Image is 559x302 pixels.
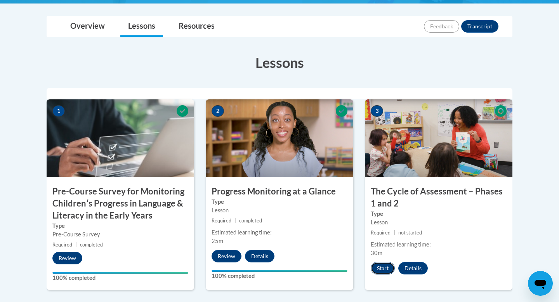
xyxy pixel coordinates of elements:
div: Lesson [212,206,347,215]
div: Estimated learning time: [212,228,347,237]
span: not started [398,230,422,236]
label: 100% completed [52,274,188,282]
button: Feedback [424,20,459,33]
div: Lesson [371,218,507,227]
span: Required [52,242,72,248]
span: | [75,242,77,248]
span: | [234,218,236,224]
button: Review [212,250,241,262]
h3: The Cycle of Assessment – Phases 1 and 2 [365,186,512,210]
span: Required [371,230,391,236]
a: Lessons [120,16,163,37]
button: Start [371,262,395,274]
h3: Pre-Course Survey for Monitoring Childrenʹs Progress in Language & Literacy in the Early Years [47,186,194,221]
span: | [394,230,395,236]
img: Course Image [365,99,512,177]
label: Type [371,210,507,218]
label: 100% completed [212,272,347,280]
img: Course Image [47,99,194,177]
label: Type [52,222,188,230]
span: completed [239,218,262,224]
div: Pre-Course Survey [52,230,188,239]
div: Estimated learning time: [371,240,507,249]
a: Overview [62,16,113,37]
span: 30m [371,250,382,256]
div: Your progress [212,270,347,272]
span: 3 [371,105,383,117]
a: Resources [171,16,222,37]
h3: Lessons [47,53,512,72]
div: Your progress [52,272,188,274]
button: Details [245,250,274,262]
button: Transcript [461,20,498,33]
iframe: Button to launch messaging window [528,271,553,296]
span: 2 [212,105,224,117]
span: Required [212,218,231,224]
span: 1 [52,105,65,117]
img: Course Image [206,99,353,177]
h3: Progress Monitoring at a Glance [206,186,353,198]
button: Review [52,252,82,264]
span: 25m [212,238,223,244]
label: Type [212,198,347,206]
span: completed [80,242,103,248]
button: Details [398,262,428,274]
